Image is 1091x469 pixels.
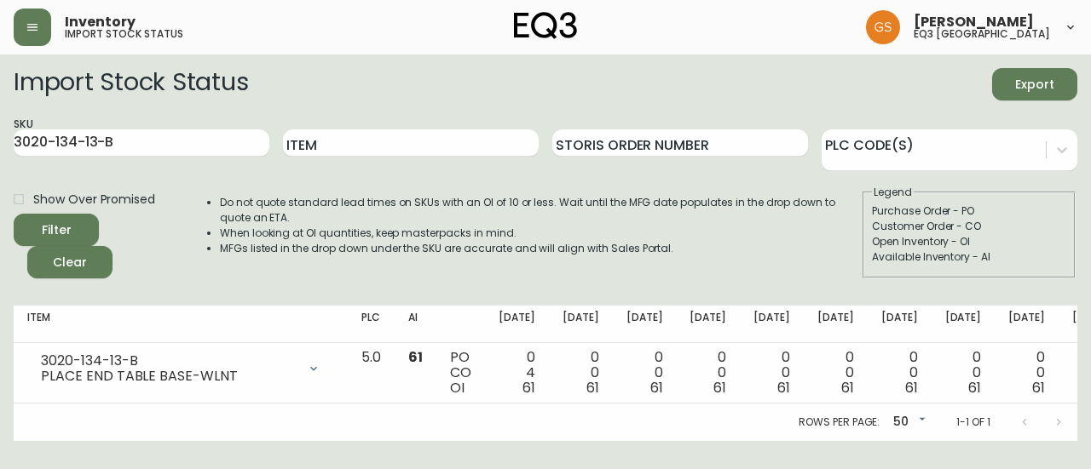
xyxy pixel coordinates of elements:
[485,306,549,343] th: [DATE]
[613,306,677,343] th: [DATE]
[220,226,861,241] li: When looking at OI quantities, keep masterpacks in mind.
[914,15,1034,29] span: [PERSON_NAME]
[348,343,395,403] td: 5.0
[650,378,663,398] span: 61
[799,415,880,430] p: Rows per page:
[1008,350,1045,396] div: 0 0
[868,306,932,343] th: [DATE]
[14,68,248,100] h2: Import Stock Status
[1006,74,1064,95] span: Export
[514,12,577,39] img: logo
[14,214,99,246] button: Filter
[499,350,535,396] div: 0 4
[905,378,918,398] span: 61
[992,68,1077,100] button: Export
[777,378,790,398] span: 61
[866,10,900,44] img: 6b403d9c54a9a0c30f681d41f5fc2571
[872,249,1066,265] div: Available Inventory - AI
[753,350,790,396] div: 0 0
[65,29,183,39] h5: import stock status
[549,306,613,343] th: [DATE]
[872,219,1066,234] div: Customer Order - CO
[740,306,804,343] th: [DATE]
[676,306,740,343] th: [DATE]
[450,350,471,396] div: PO CO
[563,350,599,396] div: 0 0
[450,378,465,398] span: OI
[27,350,334,387] div: 3020-134-13-BPLACE END TABLE BASE-WLNT
[626,350,663,396] div: 0 0
[14,306,348,343] th: Item
[41,369,297,384] div: PLACE END TABLE BASE-WLNT
[872,203,1066,219] div: Purchase Order - PO
[872,234,1066,249] div: Open Inventory - OI
[33,191,155,209] span: Show Over Promised
[220,195,861,226] li: Do not quote standard lead times on SKUs with an OI of 10 or less. Wait until the MFG date popula...
[804,306,868,343] th: [DATE]
[968,378,981,398] span: 61
[348,306,395,343] th: PLC
[65,15,136,29] span: Inventory
[817,350,854,396] div: 0 0
[872,185,914,200] legend: Legend
[690,350,726,396] div: 0 0
[27,246,113,278] button: Clear
[41,252,99,273] span: Clear
[945,350,982,396] div: 0 0
[995,306,1059,343] th: [DATE]
[713,378,726,398] span: 61
[42,220,72,241] div: Filter
[841,378,854,398] span: 61
[881,350,918,396] div: 0 0
[914,29,1050,39] h5: eq3 [GEOGRAPHIC_DATA]
[522,378,535,398] span: 61
[586,378,599,398] span: 61
[1032,378,1045,398] span: 61
[395,306,436,343] th: AI
[932,306,996,343] th: [DATE]
[220,241,861,256] li: MFGs listed in the drop down under the SKU are accurate and will align with Sales Portal.
[956,415,990,430] p: 1-1 of 1
[41,353,297,369] div: 3020-134-13-B
[408,347,423,367] span: 61
[886,409,929,437] div: 50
